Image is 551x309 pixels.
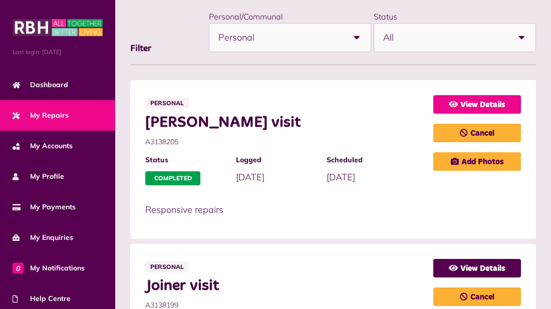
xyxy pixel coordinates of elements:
span: Status [145,155,226,165]
a: View Details [433,95,521,114]
label: Personal/Communal [209,12,283,22]
span: My Profile [13,171,64,182]
span: My Repairs [13,110,69,121]
span: Last login: [DATE] [13,48,103,57]
a: Add Photos [433,152,521,171]
img: MyRBH [13,18,103,38]
span: [DATE] [236,171,264,183]
a: Cancel [433,124,521,142]
span: Filter [130,44,151,53]
span: My Payments [13,202,76,212]
span: Joiner visit [145,277,423,295]
a: Cancel [433,287,521,306]
span: Dashboard [13,80,68,90]
span: Personal [218,24,343,52]
span: My Notifications [13,263,85,273]
span: My Enquiries [13,232,73,243]
span: Scheduled [327,155,407,165]
label: Status [374,12,397,22]
span: Logged [236,155,317,165]
span: All [383,24,507,52]
span: [DATE] [327,171,355,183]
span: Personal [145,98,189,109]
span: [PERSON_NAME] visit [145,114,423,132]
p: Responsive repairs [145,203,423,216]
span: 0 [13,262,24,273]
a: View Details [433,259,521,277]
span: A3138205 [145,137,423,147]
span: Completed [145,171,200,185]
span: Help Centre [13,293,71,304]
span: My Accounts [13,141,73,151]
span: Personal [145,261,189,272]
